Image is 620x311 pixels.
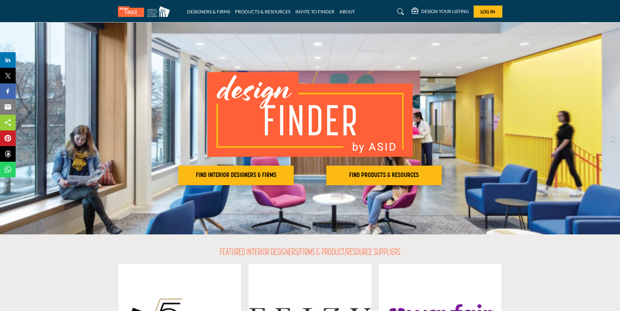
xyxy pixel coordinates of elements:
a: ABOUT [339,9,355,14]
h2: FEATURED INTERIOR DESIGNERS/FIRMS & PRODUCT/RESOURCE SUPPLIERS [220,247,400,259]
img: Site Logo [118,6,173,17]
a: PRODUCTS & RESOURCES [235,9,290,14]
button: FIND PRODUCTS & RESOURCES [326,166,442,185]
div: DESIGN YOUR LISTING [412,8,469,16]
h2: FIND PRODUCTS & RESOURCES [328,171,440,179]
button: Log In [474,6,502,18]
h5: DESIGN YOUR LISTING [421,8,469,14]
button: FIND INTERIOR DESIGNERS & FIRMS [178,166,294,185]
span: Log In [480,9,495,14]
h2: FIND INTERIOR DESIGNERS & FIRMS [180,171,292,179]
a: Search [391,7,408,17]
a: INVITE TO FINDER [295,9,334,14]
a: DESIGNERS & FIRMS [187,9,230,14]
img: image [207,72,413,157]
